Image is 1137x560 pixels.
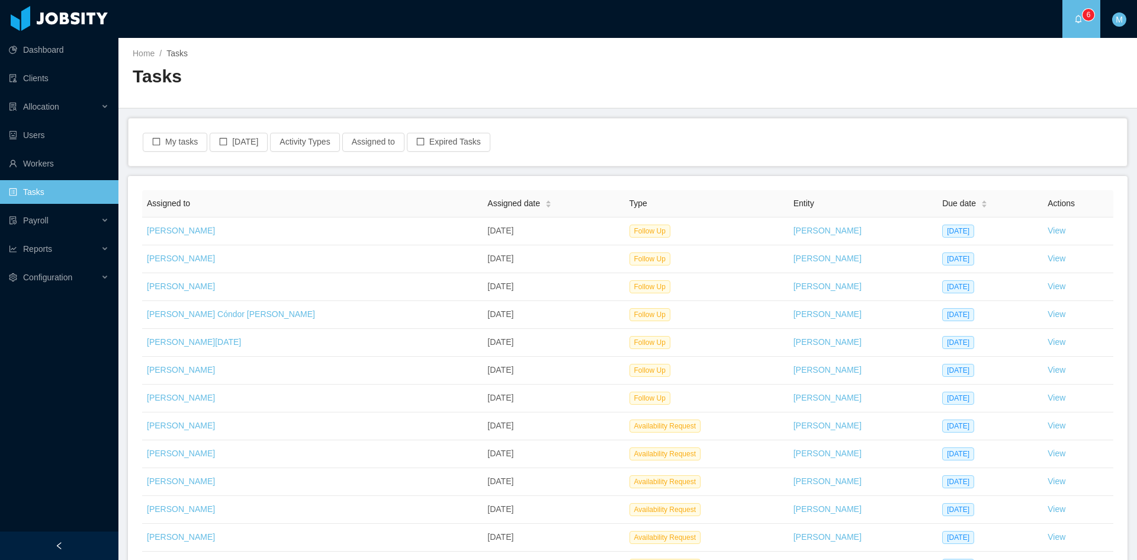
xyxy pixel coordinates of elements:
i: icon: setting [9,273,17,281]
td: [DATE] [483,412,624,440]
a: [PERSON_NAME] [147,226,215,235]
a: [PERSON_NAME] [794,449,862,458]
a: [PERSON_NAME] [794,281,862,291]
a: [PERSON_NAME] [794,226,862,235]
span: Type [629,199,647,208]
a: [PERSON_NAME] [147,449,215,458]
a: [PERSON_NAME] [147,504,215,514]
span: Assigned date [487,197,540,210]
a: [PERSON_NAME] [147,365,215,375]
a: View [1048,309,1065,319]
span: Follow Up [629,280,670,293]
a: icon: profileTasks [9,180,109,204]
i: icon: caret-down [981,203,988,207]
p: 6 [1087,9,1091,21]
td: [DATE] [483,245,624,273]
span: [DATE] [942,420,974,433]
a: Home [133,49,155,58]
a: View [1048,532,1065,542]
span: Assigned to [147,199,190,208]
a: [PERSON_NAME] [794,365,862,375]
span: Follow Up [629,392,670,405]
a: [PERSON_NAME] [147,254,215,263]
td: [DATE] [483,385,624,412]
span: Configuration [23,273,72,282]
i: icon: bell [1074,15,1083,23]
td: [DATE] [483,468,624,496]
span: Allocation [23,102,59,111]
a: View [1048,421,1065,430]
a: [PERSON_NAME] [147,532,215,542]
a: [PERSON_NAME] [147,393,215,402]
button: icon: borderExpired Tasks [407,133,490,152]
span: [DATE] [942,364,974,377]
div: Sort [981,199,988,207]
span: [DATE] [942,475,974,488]
a: [PERSON_NAME] [794,476,862,486]
a: [PERSON_NAME] [794,393,862,402]
a: [PERSON_NAME] [147,421,215,430]
span: Follow Up [629,308,670,321]
span: Actions [1048,199,1075,208]
i: icon: file-protect [9,216,17,225]
a: View [1048,504,1065,514]
td: [DATE] [483,329,624,357]
a: [PERSON_NAME] [794,504,862,514]
td: [DATE] [483,496,624,524]
sup: 6 [1083,9,1094,21]
a: [PERSON_NAME] [147,476,215,486]
a: View [1048,449,1065,458]
span: [DATE] [942,392,974,405]
span: [DATE] [942,531,974,544]
td: [DATE] [483,217,624,245]
a: icon: auditClients [9,66,109,90]
a: icon: pie-chartDashboard [9,38,109,62]
td: [DATE] [483,440,624,468]
a: [PERSON_NAME][DATE] [147,337,241,347]
a: View [1048,337,1065,347]
span: M [1116,12,1123,27]
span: [DATE] [942,447,974,460]
a: View [1048,476,1065,486]
td: [DATE] [483,357,624,385]
span: Tasks [166,49,188,58]
span: Follow Up [629,364,670,377]
a: [PERSON_NAME] [794,421,862,430]
a: View [1048,393,1065,402]
i: icon: caret-up [545,199,552,202]
button: Assigned to [342,133,404,152]
a: [PERSON_NAME] Cóndor [PERSON_NAME] [147,309,315,319]
a: [PERSON_NAME] [794,532,862,542]
span: Reports [23,244,52,254]
span: [DATE] [942,336,974,349]
a: View [1048,281,1065,291]
td: [DATE] [483,301,624,329]
a: [PERSON_NAME] [147,281,215,291]
span: Follow Up [629,252,670,265]
span: / [159,49,162,58]
span: [DATE] [942,503,974,516]
span: Due date [942,197,976,210]
span: Availability Request [629,531,701,544]
button: icon: border[DATE] [210,133,268,152]
i: icon: caret-up [981,199,988,202]
span: Entity [794,199,814,208]
i: icon: line-chart [9,245,17,253]
button: Activity Types [270,133,339,152]
a: icon: robotUsers [9,123,109,147]
span: Availability Request [629,420,701,433]
a: [PERSON_NAME] [794,254,862,263]
button: icon: borderMy tasks [143,133,207,152]
a: [PERSON_NAME] [794,337,862,347]
a: icon: userWorkers [9,152,109,175]
td: [DATE] [483,273,624,301]
span: [DATE] [942,308,974,321]
span: Availability Request [629,475,701,488]
a: View [1048,254,1065,263]
span: Follow Up [629,225,670,238]
span: Availability Request [629,503,701,516]
a: [PERSON_NAME] [794,309,862,319]
span: Availability Request [629,447,701,460]
span: [DATE] [942,225,974,238]
div: Sort [545,199,552,207]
